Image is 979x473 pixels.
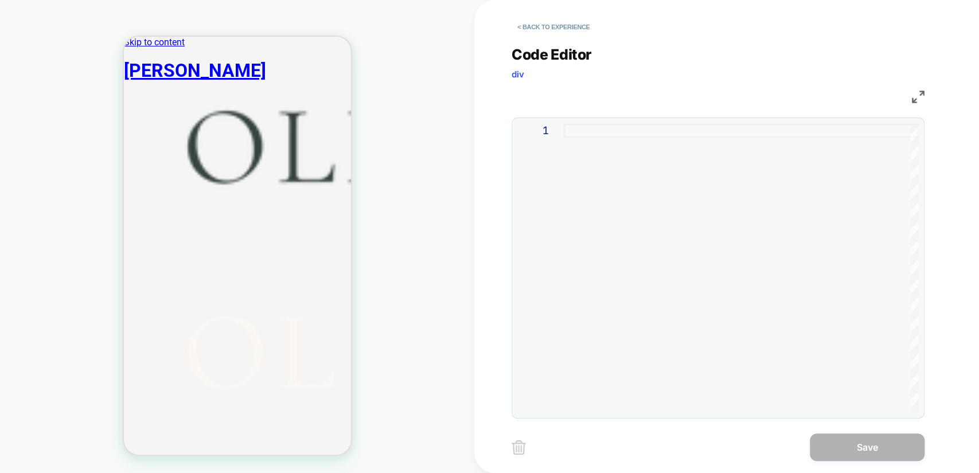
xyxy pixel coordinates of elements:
img: fullscreen [912,91,925,103]
div: 1 [518,124,549,138]
span: div [512,69,524,80]
button: Save [810,433,925,461]
span: Code Editor [512,46,592,63]
button: < Back to experience [512,18,595,36]
img: delete [512,440,526,455]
